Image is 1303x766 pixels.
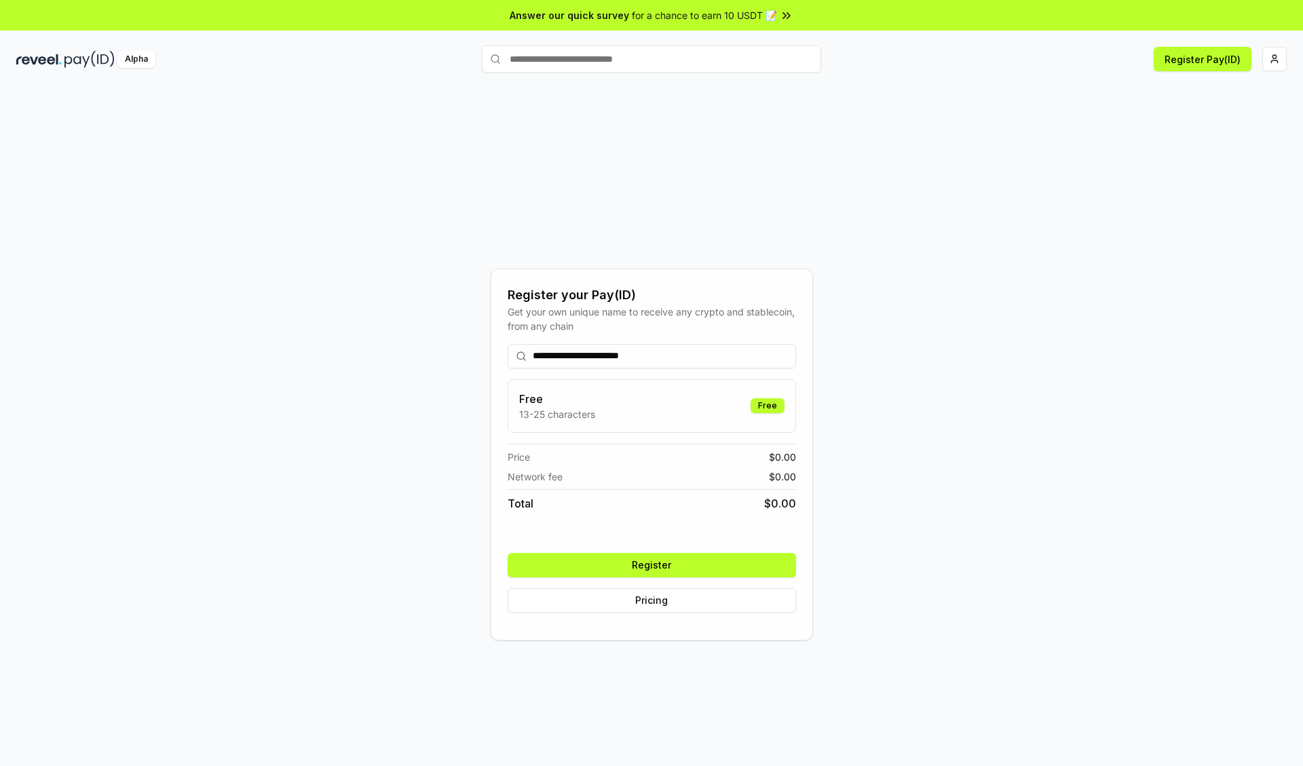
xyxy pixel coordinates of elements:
[508,305,796,333] div: Get your own unique name to receive any crypto and stablecoin, from any chain
[508,495,533,512] span: Total
[508,553,796,577] button: Register
[508,470,563,484] span: Network fee
[64,51,115,68] img: pay_id
[769,470,796,484] span: $ 0.00
[1154,47,1251,71] button: Register Pay(ID)
[508,286,796,305] div: Register your Pay(ID)
[16,51,62,68] img: reveel_dark
[508,588,796,613] button: Pricing
[751,398,785,413] div: Free
[510,8,629,22] span: Answer our quick survey
[764,495,796,512] span: $ 0.00
[769,450,796,464] span: $ 0.00
[508,450,530,464] span: Price
[632,8,777,22] span: for a chance to earn 10 USDT 📝
[519,391,595,407] h3: Free
[519,407,595,421] p: 13-25 characters
[117,51,155,68] div: Alpha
